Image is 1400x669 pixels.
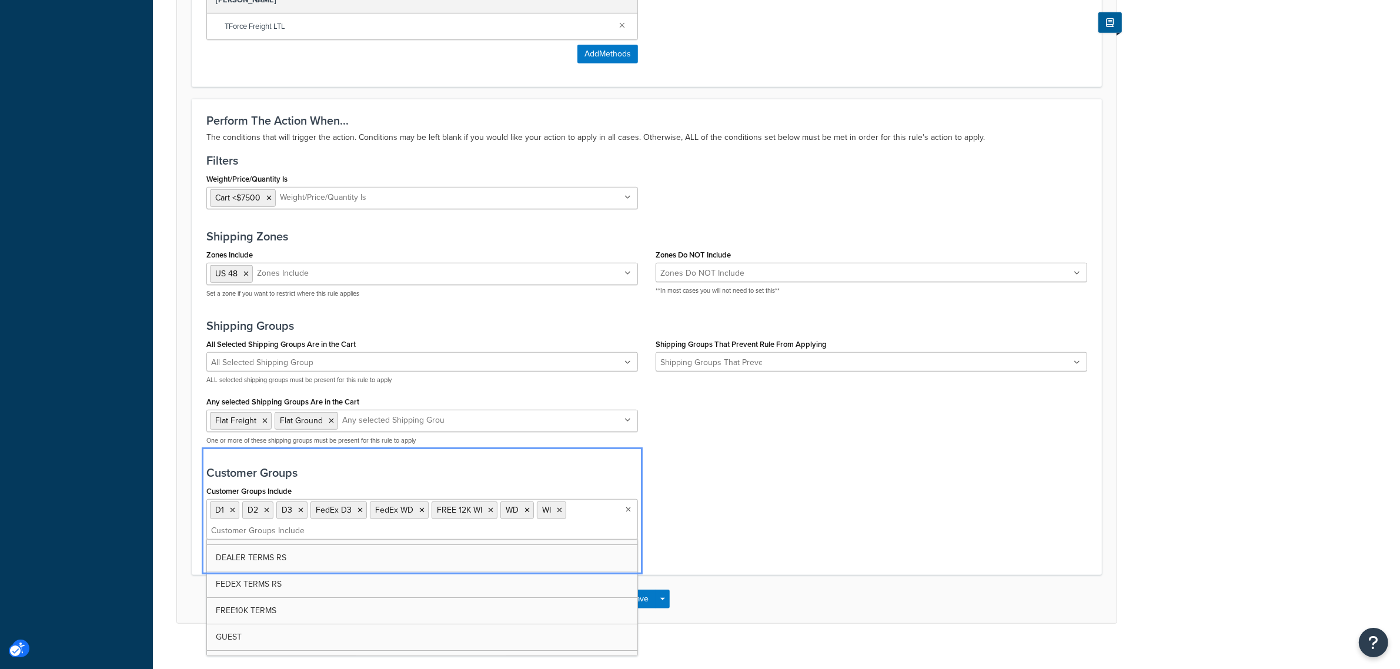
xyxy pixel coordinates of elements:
p: **In most cases you will not need to set this** [656,286,1087,295]
p: The conditions that will trigger the action. Conditions may be left blank if you would like your ... [206,131,1087,145]
input: All Selected Shipping Groups Are in the Cart [210,356,314,369]
span: D3 [282,504,292,516]
label: Shipping Groups That Prevent Rule From Applying [656,340,827,349]
p: Set a zone if you want to restrict where this rule applies [206,289,638,298]
span: WD [506,504,519,516]
p: ALL selected shipping groups must be present for this rule to apply [206,376,638,384]
button: Show Help Docs [1098,12,1122,33]
button: AddMethods [577,45,638,63]
span: FedEx WD [375,504,413,516]
i: Unlabelled [624,270,631,277]
span: FREE10K TERMS [216,603,629,619]
input: Shipping Groups That Prevent Rule From Applying [659,356,763,369]
span: FedEx D3 [316,504,352,516]
span: US 48 [215,267,238,280]
i: Unlabelled [624,359,631,366]
p: One or more of these shipping groups must be present for this rule to apply [206,436,638,445]
h3: Shipping Zones [206,230,1087,243]
span: GUEST [216,629,629,645]
label: Customer Groups Include [206,487,292,496]
i: Unlabelled [1074,359,1080,366]
i: Unlabelled [624,417,631,424]
span: Flat Freight [215,414,256,427]
h3: Perform The Action When... [206,114,1087,127]
h3: Shipping Groups [206,319,1087,332]
label: Zones Include [206,250,253,259]
label: Any selected Shipping Groups Are in the Cart [206,397,359,406]
span: TForce Freight LTL [225,18,610,35]
a: Close [616,18,629,31]
span: Flat Ground [280,414,323,427]
span: FEDEX TERMS RS [216,576,629,593]
a: FEDEX TERMS RS [207,571,637,597]
span: WI [542,504,551,516]
input: Any selected Shipping Groups Are in the Cart [341,414,445,427]
h3: Filters [206,154,1087,167]
span: D1 [215,504,224,516]
input: Zones Do NOT Include [659,267,763,280]
span: DEALER TERMS RS [216,550,629,566]
label: All Selected Shipping Groups Are in the Cart [206,340,356,349]
input: Zones Include [256,267,360,280]
button: Save [624,590,656,608]
i: Unlabelled [626,506,631,513]
label: Weight/Price/Quantity Is [206,175,288,183]
h3: Customer Groups [206,466,1087,479]
span: D2 [248,504,258,516]
a: FREE10K TERMS [207,598,637,624]
input: Weight/Price/Quantity Is [279,191,383,204]
i: Unlabelled [1074,270,1080,277]
i: Unlabelled [624,194,631,201]
input: Customer Groups Include [210,524,314,537]
a: GUEST [207,624,637,650]
label: Zones Do NOT Include [656,250,731,259]
button: Open Resource Center [1359,628,1388,657]
span: Cart <$7500 [215,192,260,204]
a: DEALER TERMS RS [207,545,637,571]
span: FREE 12K WI [437,504,482,516]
